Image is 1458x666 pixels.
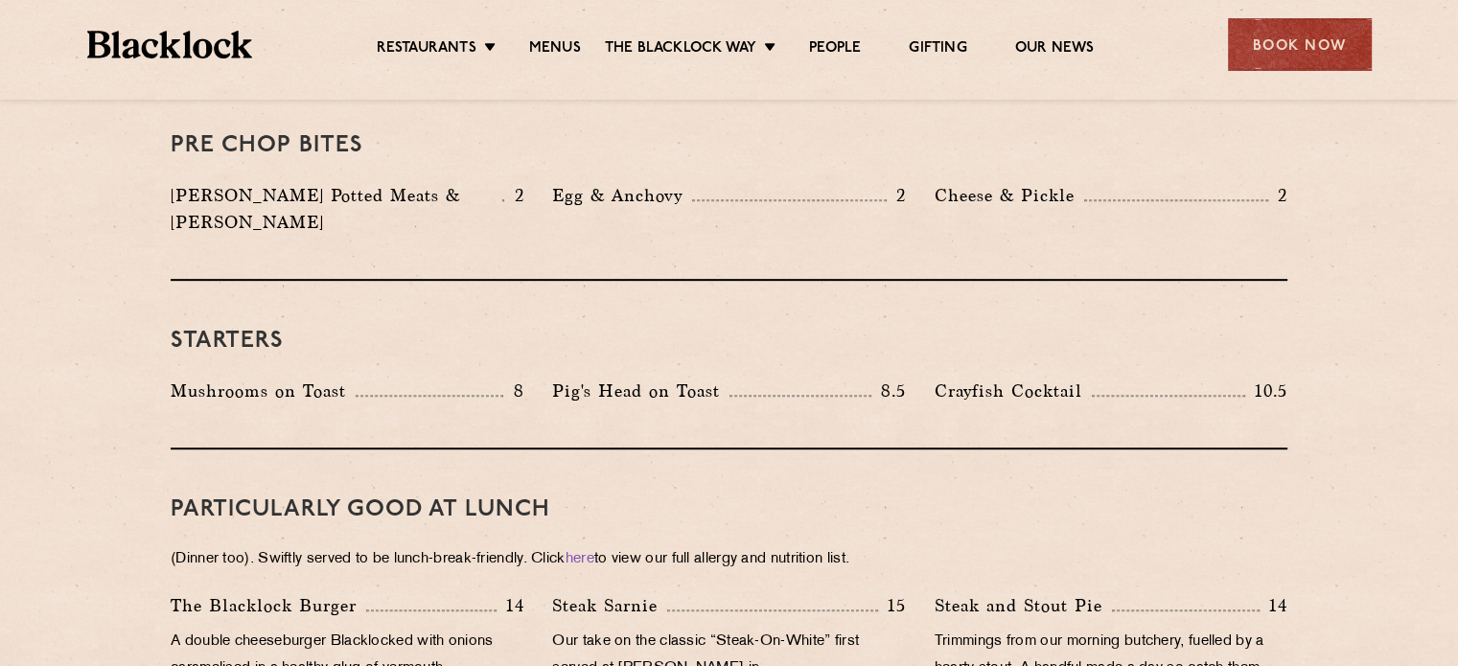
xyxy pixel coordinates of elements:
p: 2 [504,183,523,208]
p: 8 [503,379,523,403]
p: 14 [497,593,524,618]
p: Crayfish Cocktail [935,378,1092,404]
a: here [566,552,594,566]
p: 2 [1268,183,1287,208]
p: Pig's Head on Toast [552,378,729,404]
a: Gifting [909,39,966,60]
p: 15 [878,593,906,618]
p: Egg & Anchovy [552,182,692,209]
p: 8.5 [871,379,906,403]
p: [PERSON_NAME] Potted Meats & [PERSON_NAME] [171,182,502,236]
a: Menus [529,39,581,60]
p: Cheese & Pickle [935,182,1084,209]
a: Restaurants [377,39,476,60]
p: Mushrooms on Toast [171,378,356,404]
p: 2 [887,183,906,208]
p: 14 [1260,593,1287,618]
p: (Dinner too). Swiftly served to be lunch-break-friendly. Click to view our full allergy and nutri... [171,546,1287,573]
p: 10.5 [1245,379,1287,403]
p: Steak Sarnie [552,592,667,619]
h3: PARTICULARLY GOOD AT LUNCH [171,497,1287,522]
h3: Starters [171,329,1287,354]
div: Book Now [1228,18,1372,71]
a: The Blacklock Way [605,39,756,60]
p: The Blacklock Burger [171,592,366,619]
a: Our News [1015,39,1095,60]
p: Steak and Stout Pie [935,592,1112,619]
a: People [809,39,861,60]
img: BL_Textured_Logo-footer-cropped.svg [87,31,253,58]
h3: Pre Chop Bites [171,133,1287,158]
